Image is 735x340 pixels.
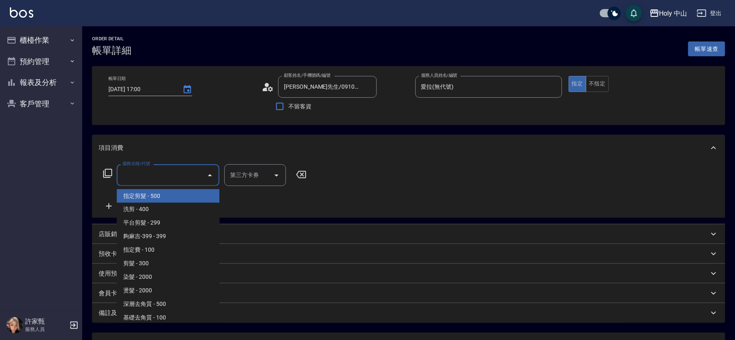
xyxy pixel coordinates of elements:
button: Close [203,169,217,182]
button: 客戶管理 [3,93,79,115]
img: Person [7,317,23,333]
button: Choose date, selected date is 2025-09-18 [177,80,197,99]
h3: 帳單詳細 [92,45,131,56]
label: 服務名稱/代號 [122,161,150,167]
div: 使用預收卡編輯訂單不得編輯預收卡使用 [92,264,725,283]
button: Holy 中山 [646,5,691,22]
p: 備註及來源 [99,309,129,317]
div: Holy 中山 [659,8,687,18]
label: 帳單日期 [108,76,126,82]
span: 指定剪髮 - 500 [117,189,219,203]
button: 報表及分析 [3,72,79,93]
button: Open [270,169,283,182]
span: 基礎去角質 - 100 [117,311,219,325]
div: 備註及來源 [92,303,725,323]
span: 深層去角質 - 500 [117,298,219,311]
button: save [626,5,642,21]
button: 預約管理 [3,51,79,72]
span: 剪髮 - 300 [117,257,219,271]
h5: 許家甄 [25,317,67,326]
input: YYYY/MM/DD hh:mm [108,83,174,96]
label: 顧客姓名/手機號碼/編號 [284,72,331,78]
p: 服務人員 [25,326,67,333]
p: 項目消費 [99,144,123,152]
p: 店販銷售 [99,230,123,239]
p: 使用預收卡 [99,269,129,278]
img: Logo [10,7,33,18]
span: 平台剪髮 - 299 [117,216,219,230]
span: 燙髮 - 2000 [117,284,219,298]
span: 染髮 - 2000 [117,271,219,284]
button: 指定 [569,76,586,92]
span: 夠麻吉-399 - 399 [117,230,219,244]
button: 登出 [694,6,725,21]
div: 項目消費 [92,161,725,218]
div: 店販銷售 [92,224,725,244]
p: 會員卡銷售 [99,289,129,298]
button: 不指定 [586,76,609,92]
span: 指定費 - 100 [117,244,219,257]
button: 櫃檯作業 [3,30,79,51]
span: 不留客資 [288,102,311,111]
div: 項目消費 [92,135,725,161]
span: 洗剪 - 400 [117,203,219,216]
label: 服務人員姓名/編號 [421,72,457,78]
h2: Order detail [92,36,131,41]
div: 預收卡販賣 [92,244,725,264]
div: 會員卡銷售 [92,283,725,303]
button: 帳單速查 [688,41,725,57]
p: 預收卡販賣 [99,250,129,258]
